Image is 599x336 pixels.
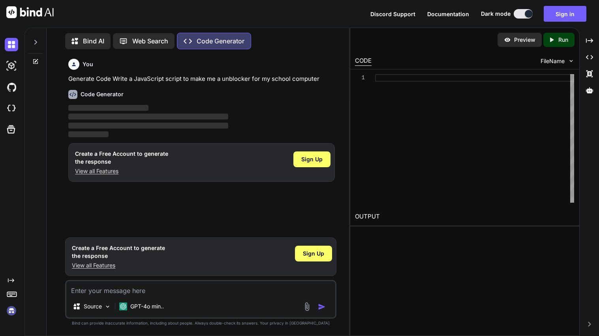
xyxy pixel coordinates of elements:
[75,150,168,166] h1: Create a Free Account to generate the response
[504,36,511,43] img: preview
[119,302,127,310] img: GPT-4o mini
[318,303,326,311] img: icon
[104,303,111,310] img: Pick Models
[68,75,335,84] p: Generate Code Write a JavaScript script to make me a unblocker for my school computer
[132,36,168,46] p: Web Search
[355,56,372,66] div: CODE
[5,38,18,51] img: darkChat
[68,123,228,129] span: ‌
[427,11,469,17] span: Documentation
[83,36,104,46] p: Bind AI
[130,302,164,310] p: GPT-4o min..
[68,131,108,137] span: ‌
[83,60,93,68] h6: You
[68,114,228,119] span: ‌
[350,207,579,226] h2: OUTPUT
[558,36,568,44] p: Run
[427,10,469,18] button: Documentation
[370,11,415,17] span: Discord Support
[5,304,18,317] img: signin
[68,105,148,111] span: ‌
[301,155,323,163] span: Sign Up
[303,250,324,258] span: Sign Up
[84,302,102,310] p: Source
[514,36,535,44] p: Preview
[302,302,312,311] img: attachment
[370,10,415,18] button: Discord Support
[65,320,336,326] p: Bind can provide inaccurate information, including about people. Always double-check its answers....
[75,167,168,175] p: View all Features
[355,74,365,82] div: 1
[5,80,18,94] img: githubDark
[6,6,54,18] img: Bind AI
[81,90,124,98] h6: Code Generator
[72,244,165,260] h1: Create a Free Account to generate the response
[541,57,565,65] span: FileName
[197,36,244,46] p: Code Generator
[5,102,18,115] img: cloudideIcon
[481,10,511,18] span: Dark mode
[5,59,18,73] img: darkAi-studio
[72,261,165,269] p: View all Features
[568,58,575,64] img: chevron down
[544,6,586,22] button: Sign in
